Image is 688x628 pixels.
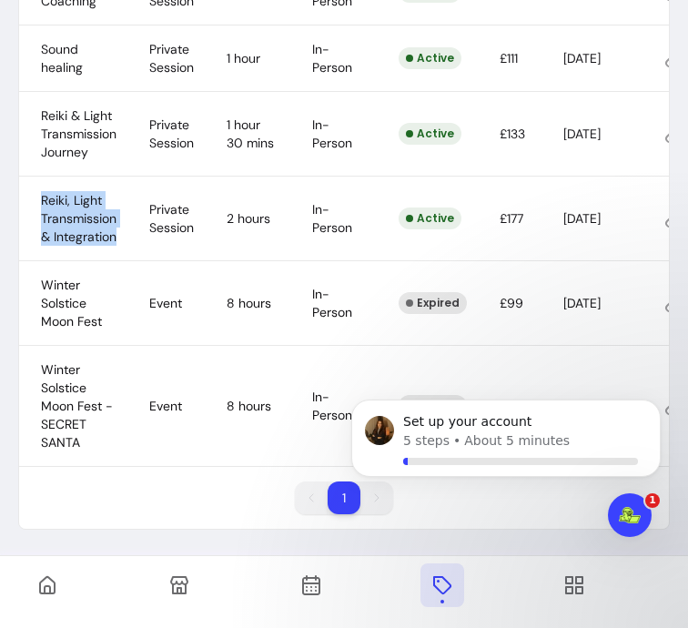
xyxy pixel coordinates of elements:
span: In-Person [312,41,352,76]
span: Winter Solstice Moon Fest - SECRET SANTA [41,361,113,451]
iframe: Intercom live chat [608,493,652,537]
span: 1 hour 30 mins [227,116,274,151]
span: [DATE] [563,295,601,311]
span: 1 hour [227,50,260,66]
span: [DATE] [563,50,601,66]
span: 2 hours [227,210,270,227]
span: In-Person [312,201,352,236]
nav: pagination navigation [286,472,402,523]
span: In-Person [312,389,352,423]
div: Active [399,208,461,229]
span: Event [149,295,182,311]
div: Active [399,47,461,69]
span: Private Session [149,116,194,151]
span: In-Person [312,286,352,320]
div: Active [399,123,461,145]
span: 8 hours [227,398,271,414]
span: 1 [645,493,660,508]
span: [DATE] [563,210,601,227]
span: £177 [500,210,523,227]
span: [DATE] [563,126,601,142]
span: £111 [500,50,518,66]
span: £133 [500,126,525,142]
span: Winter Solstice Moon Fest [41,277,102,329]
span: Reiki, Light Transmission & Integration [41,192,116,245]
span: Sound healing [41,41,83,76]
span: 8 hours [227,295,271,311]
div: Expired [399,292,467,314]
span: Event [149,398,182,414]
span: Private Session [149,201,194,236]
span: Private Session [149,41,194,76]
span: In-Person [312,116,352,151]
span: £99 [500,295,523,311]
span: Reiki & Light Transmission Journey [41,107,116,160]
iframe: Intercom notifications message [324,379,688,579]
